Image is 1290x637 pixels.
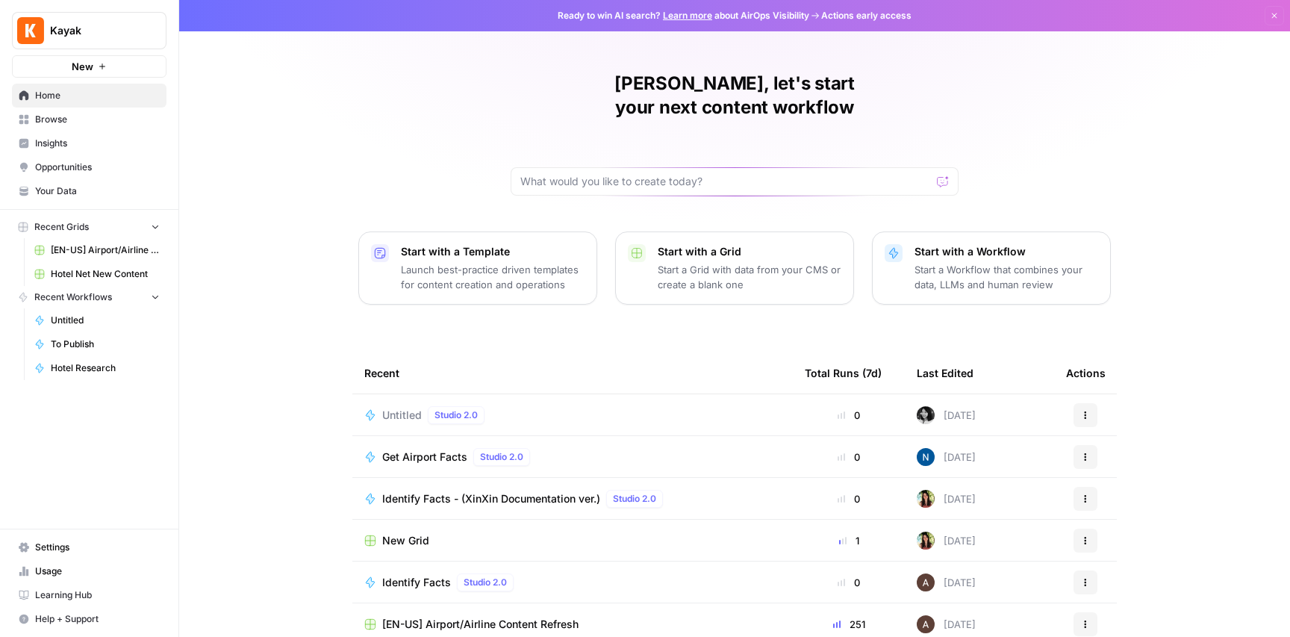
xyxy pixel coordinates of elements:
[28,356,166,380] a: Hotel Research
[51,361,160,375] span: Hotel Research
[382,408,422,423] span: Untitled
[35,541,160,554] span: Settings
[12,216,166,238] button: Recent Grids
[358,232,597,305] button: Start with a TemplateLaunch best-practice driven templates for content creation and operations
[12,535,166,559] a: Settings
[917,448,935,466] img: n7pe0zs00y391qjouxmgrq5783et
[805,408,893,423] div: 0
[51,314,160,327] span: Untitled
[805,352,882,394] div: Total Runs (7d)
[12,55,166,78] button: New
[917,406,976,424] div: [DATE]
[12,607,166,631] button: Help + Support
[364,574,781,591] a: Identify FactsStudio 2.0
[382,533,429,548] span: New Grid
[28,332,166,356] a: To Publish
[520,174,931,189] input: What would you like to create today?
[12,155,166,179] a: Opportunities
[805,575,893,590] div: 0
[1066,352,1106,394] div: Actions
[12,583,166,607] a: Learning Hub
[364,533,781,548] a: New Grid
[401,244,585,259] p: Start with a Template
[558,9,809,22] span: Ready to win AI search? about AirOps Visibility
[364,617,781,632] a: [EN-US] Airport/Airline Content Refresh
[35,612,160,626] span: Help + Support
[805,533,893,548] div: 1
[917,490,976,508] div: [DATE]
[51,243,160,257] span: [EN-US] Airport/Airline Content Refresh
[917,574,976,591] div: [DATE]
[28,238,166,262] a: [EN-US] Airport/Airline Content Refresh
[658,262,841,292] p: Start a Grid with data from your CMS or create a blank one
[401,262,585,292] p: Launch best-practice driven templates for content creation and operations
[35,588,160,602] span: Learning Hub
[12,108,166,131] a: Browse
[917,615,935,633] img: wtbmvrjo3qvncyiyitl6zoukl9gz
[35,161,160,174] span: Opportunities
[917,448,976,466] div: [DATE]
[917,490,935,508] img: e4v89f89x2fg3vu1gtqy01mqi6az
[872,232,1111,305] button: Start with a WorkflowStart a Workflow that combines your data, LLMs and human review
[615,232,854,305] button: Start with a GridStart a Grid with data from your CMS or create a blank one
[12,131,166,155] a: Insights
[51,267,160,281] span: Hotel Net New Content
[613,492,656,506] span: Studio 2.0
[50,23,140,38] span: Kayak
[917,532,935,550] img: e4v89f89x2fg3vu1gtqy01mqi6az
[658,244,841,259] p: Start with a Grid
[17,17,44,44] img: Kayak Logo
[917,615,976,633] div: [DATE]
[511,72,959,119] h1: [PERSON_NAME], let's start your next content workflow
[35,137,160,150] span: Insights
[28,308,166,332] a: Untitled
[34,220,89,234] span: Recent Grids
[464,576,507,589] span: Studio 2.0
[35,184,160,198] span: Your Data
[364,406,781,424] a: UntitledStudio 2.0
[917,574,935,591] img: wtbmvrjo3qvncyiyitl6zoukl9gz
[382,491,600,506] span: Identify Facts - (XinXin Documentation ver.)
[35,113,160,126] span: Browse
[805,491,893,506] div: 0
[12,179,166,203] a: Your Data
[434,408,478,422] span: Studio 2.0
[805,450,893,464] div: 0
[364,448,781,466] a: Get Airport FactsStudio 2.0
[821,9,912,22] span: Actions early access
[480,450,523,464] span: Studio 2.0
[805,617,893,632] div: 251
[382,575,451,590] span: Identify Facts
[12,84,166,108] a: Home
[12,559,166,583] a: Usage
[12,12,166,49] button: Workspace: Kayak
[917,532,976,550] div: [DATE]
[35,89,160,102] span: Home
[364,352,781,394] div: Recent
[382,617,579,632] span: [EN-US] Airport/Airline Content Refresh
[917,352,973,394] div: Last Edited
[917,406,935,424] img: 0w16hsb9dp3affd7irj0qqs67ma2
[382,450,467,464] span: Get Airport Facts
[35,565,160,578] span: Usage
[914,262,1098,292] p: Start a Workflow that combines your data, LLMs and human review
[364,490,781,508] a: Identify Facts - (XinXin Documentation ver.)Studio 2.0
[663,10,712,21] a: Learn more
[51,338,160,351] span: To Publish
[28,262,166,286] a: Hotel Net New Content
[12,286,166,308] button: Recent Workflows
[914,244,1098,259] p: Start with a Workflow
[34,290,112,304] span: Recent Workflows
[72,59,93,74] span: New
